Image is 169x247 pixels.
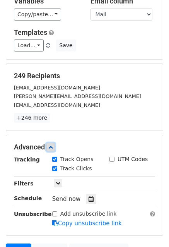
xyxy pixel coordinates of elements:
[14,195,42,201] strong: Schedule
[52,196,81,202] span: Send now
[60,210,117,218] label: Add unsubscribe link
[52,220,122,227] a: Copy unsubscribe link
[14,211,52,217] strong: Unsubscribe
[14,85,100,91] small: [EMAIL_ADDRESS][DOMAIN_NAME]
[130,210,169,247] iframe: Chat Widget
[14,39,44,51] a: Load...
[14,143,155,151] h5: Advanced
[60,155,94,163] label: Track Opens
[60,165,92,173] label: Track Clicks
[14,102,100,108] small: [EMAIL_ADDRESS][DOMAIN_NAME]
[14,93,141,99] small: [PERSON_NAME][EMAIL_ADDRESS][DOMAIN_NAME]
[14,156,40,163] strong: Tracking
[118,155,148,163] label: UTM Codes
[14,113,50,123] a: +246 more
[130,210,169,247] div: Widget de chat
[14,9,61,21] a: Copy/paste...
[14,180,34,187] strong: Filters
[56,39,76,51] button: Save
[14,28,47,36] a: Templates
[14,72,155,80] h5: 249 Recipients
